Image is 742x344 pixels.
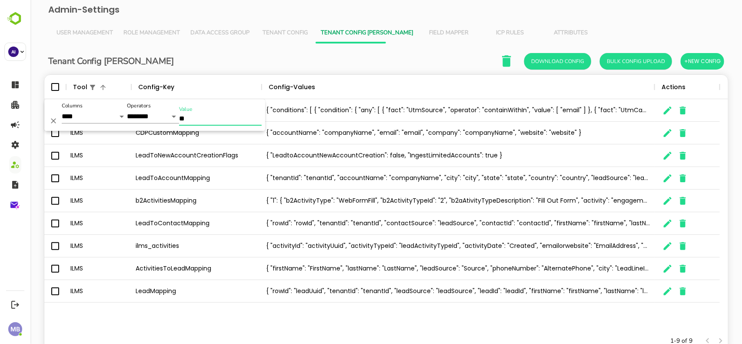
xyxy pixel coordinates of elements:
div: MB [8,322,22,336]
img: BambooboxLogoMark.f1c84d78b4c51b1a7b5f700c9845e183.svg [4,10,27,27]
div: { "conditions": [ { "condition": { "any": [ { "fact": "UtmSource", "operator": "containWithIn", "... [231,99,624,122]
span: ICP Rules [454,30,505,37]
div: { "rowId": "rowId", "tenantId": "tenantId", "contactSource": "leadSource", "contactId": "contactI... [231,212,624,235]
span: User Management [26,30,83,37]
div: Vertical tabs example [21,23,691,43]
div: { "LeadtoAccountNewAccountCreation": false, "IngestLimitedAccounts": true } [231,144,624,167]
div: ILMS [36,167,101,190]
span: Tenant Config [PERSON_NAME] [290,30,383,37]
div: { "rowId": "leadUuid", "tenantId": "tenantId", "leadSource": "leadSource", "leadId": "leadId", "f... [231,280,624,303]
div: { "accountName": "companyName", "email": "email", "company": "companyName", "website": "website" } [231,122,624,144]
span: Role Management [93,30,150,37]
span: Tenant Config [230,30,280,37]
div: ILMS [36,235,101,257]
div: ILMS [36,212,101,235]
h6: Tenant Config [PERSON_NAME] [18,54,143,68]
div: ActivitiesToLeadMapping [101,257,231,280]
button: +New Config [650,53,694,70]
div: Config-Values [238,75,285,99]
div: ILMS [36,144,101,167]
div: 1 active filter [57,75,67,99]
div: { "1": { "b2ActivityType": "WebFormFill", "b2ActivityTypeId": "2", "b2aAtivityTypeDescription": "... [231,190,624,212]
div: ILMS [36,280,101,303]
button: Logout [9,299,21,311]
button: Sort [67,82,78,93]
label: Columns [31,104,52,109]
div: ilms_activities [101,235,231,257]
span: Field Mapper [393,30,444,37]
span: +New Config [654,56,690,67]
button: Sort [144,82,154,93]
div: ILMS [36,190,101,212]
div: ILMS [36,257,101,280]
button: Show filters [57,82,67,93]
button: Sort [285,82,295,93]
div: Actions [631,75,655,99]
label: Operators [96,104,120,109]
div: ILMS [36,122,101,144]
button: Bulk Config Upload [569,53,642,70]
div: Config-Key [108,75,144,99]
div: LeadToContactMapping [101,212,231,235]
button: Delete [17,115,29,127]
label: Value [149,107,162,112]
div: { "firstName": "FirstName", "lastName": "LastName", "leadSource": "Source", "phoneNumber": "Alter... [231,257,624,280]
div: { "tenantId": "tenantId", "accountName": "companyName", "city": "city", "state": "state", "countr... [231,167,624,190]
div: Tool [43,75,57,99]
div: AI [8,47,19,57]
div: b2ActivitiesMapping [101,190,231,212]
span: Attributes [515,30,566,37]
div: LeadToNewAccountCreationFlags [101,144,231,167]
span: Data Access Group [160,30,219,37]
div: LeadMapping [101,280,231,303]
div: { "activityId": "activityUuid", "activityTypeId": "leadActivityTypeId", "activityDate": "Created"... [231,235,624,257]
button: Download Config [494,53,561,70]
div: CDPCustomMapping [101,122,231,144]
div: LeadToAccountMapping [101,167,231,190]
